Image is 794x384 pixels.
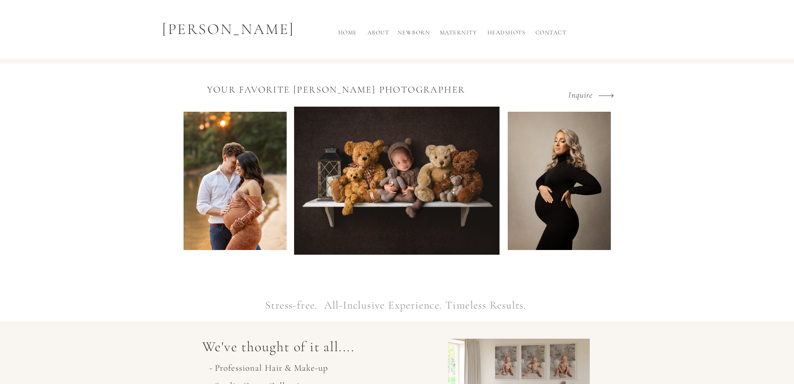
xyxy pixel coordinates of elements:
[335,28,360,41] a: Home
[437,28,480,41] a: Maternity
[533,28,569,41] a: Contact
[202,336,557,359] h2: We've thought of it all....
[366,28,391,41] a: About
[568,89,606,96] a: Inquire
[155,18,302,41] p: [PERSON_NAME]
[173,83,499,98] h1: Your favorite [PERSON_NAME] Photographer
[485,28,528,41] a: Headshots
[200,297,591,318] h3: Stress-free. All-Inclusive Experience. Timeless Results.
[396,28,432,41] a: Newborn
